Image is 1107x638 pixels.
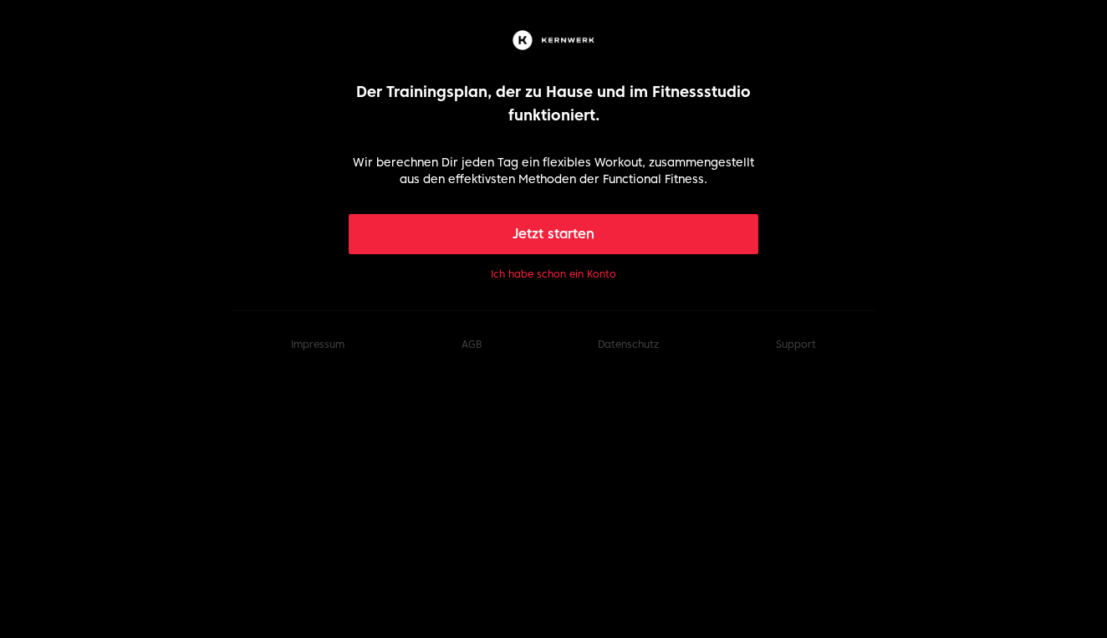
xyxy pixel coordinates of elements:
[776,338,816,351] button: Support
[598,338,659,350] a: Datenschutz
[509,27,598,54] img: Kernwerk®
[462,338,482,350] a: AGB
[349,80,759,127] p: Der Trainingsplan, der zu Hause und im Fitnessstudio funktioniert.
[491,268,616,281] button: Ich habe schon ein Konto
[291,338,344,350] a: Impressum
[349,154,759,187] p: Wir berechnen Dir jeden Tag ein flexibles Workout, zusammengestellt aus den effektivsten Methoden...
[349,214,759,254] button: Jetzt starten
